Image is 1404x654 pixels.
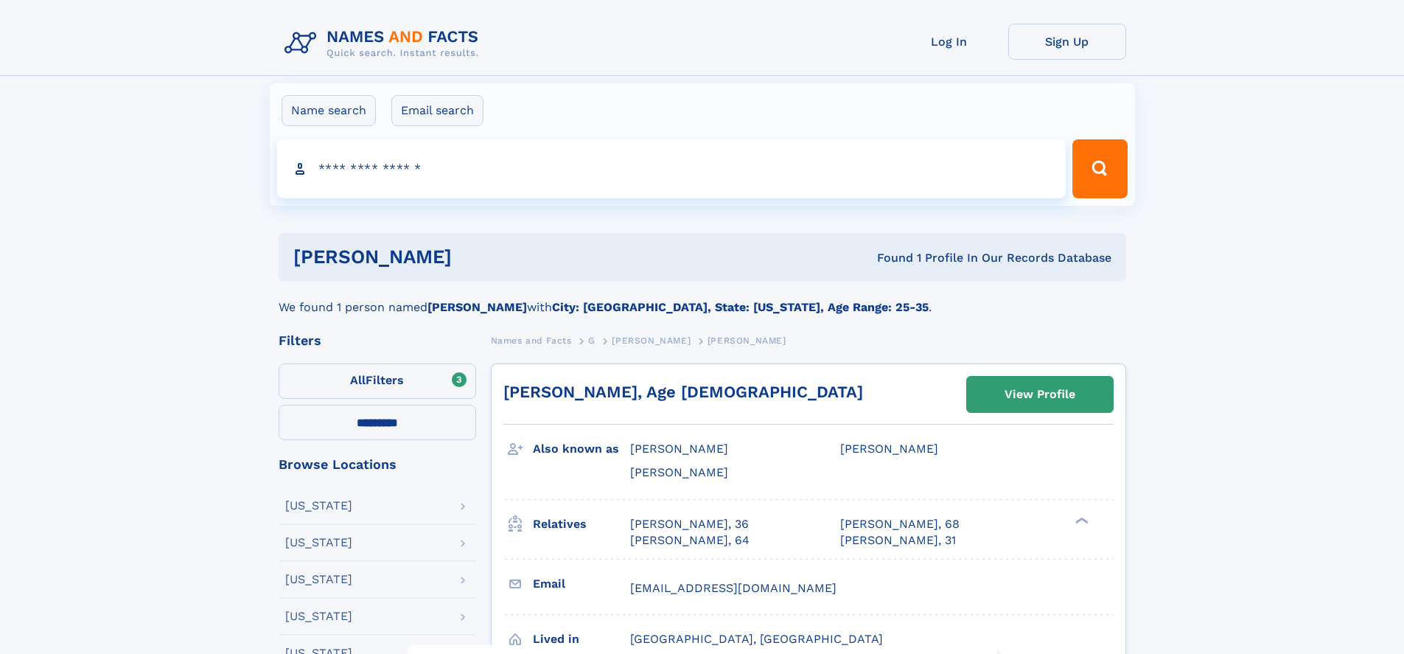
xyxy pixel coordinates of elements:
span: [PERSON_NAME] [708,335,786,346]
a: Names and Facts [491,331,572,349]
a: [PERSON_NAME], 64 [630,532,750,549]
div: Filters [279,334,476,347]
a: View Profile [967,377,1113,412]
label: Name search [282,95,376,126]
a: Log In [890,24,1008,60]
h3: Also known as [533,436,630,462]
div: [US_STATE] [285,537,352,549]
h1: [PERSON_NAME] [293,248,665,266]
div: [US_STATE] [285,500,352,512]
span: [PERSON_NAME] [630,442,728,456]
input: search input [277,139,1066,198]
a: [PERSON_NAME], 68 [840,516,960,532]
a: [PERSON_NAME] [612,331,691,349]
div: View Profile [1005,378,1075,411]
span: [PERSON_NAME] [612,335,691,346]
div: Found 1 Profile In Our Records Database [664,250,1111,266]
h3: Relatives [533,512,630,537]
h3: Email [533,571,630,596]
label: Filters [279,363,476,399]
span: [EMAIL_ADDRESS][DOMAIN_NAME] [630,581,837,595]
a: G [588,331,596,349]
a: Sign Up [1008,24,1126,60]
img: Logo Names and Facts [279,24,491,63]
span: G [588,335,596,346]
button: Search Button [1072,139,1127,198]
span: [PERSON_NAME] [840,442,938,456]
a: [PERSON_NAME], 31 [840,532,956,549]
div: [US_STATE] [285,574,352,585]
div: [US_STATE] [285,610,352,622]
div: Browse Locations [279,458,476,471]
span: [PERSON_NAME] [630,465,728,479]
b: City: [GEOGRAPHIC_DATA], State: [US_STATE], Age Range: 25-35 [552,300,929,314]
b: [PERSON_NAME] [427,300,527,314]
a: [PERSON_NAME], Age [DEMOGRAPHIC_DATA] [503,383,863,401]
span: All [350,373,366,387]
div: We found 1 person named with . [279,281,1126,316]
div: ❯ [1072,515,1089,525]
span: [GEOGRAPHIC_DATA], [GEOGRAPHIC_DATA] [630,632,883,646]
a: [PERSON_NAME], 36 [630,516,749,532]
h3: Lived in [533,627,630,652]
label: Email search [391,95,483,126]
